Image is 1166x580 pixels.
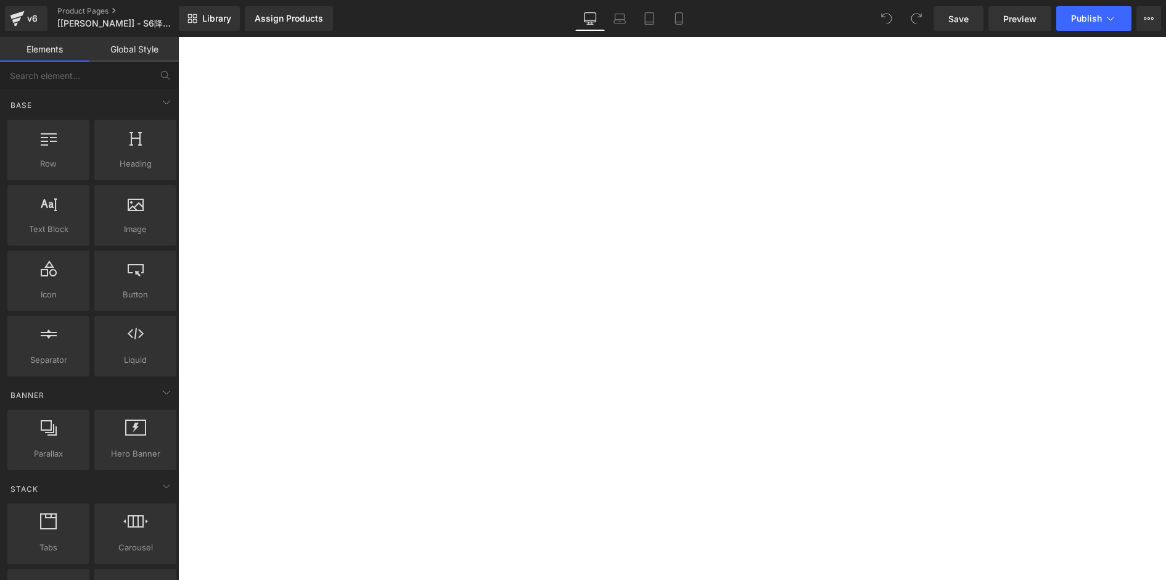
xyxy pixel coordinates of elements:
span: Separator [11,354,86,367]
div: v6 [25,10,40,27]
span: Hero Banner [98,447,173,460]
span: Carousel [98,541,173,554]
span: Base [9,99,33,111]
span: Tabs [11,541,86,554]
span: Heading [98,157,173,170]
span: Button [98,288,173,301]
span: Liquid [98,354,173,367]
span: Stack [9,483,39,495]
span: Banner [9,389,46,401]
a: Product Pages [57,6,199,16]
button: Publish [1056,6,1131,31]
span: Save [948,12,969,25]
span: Text Block [11,223,86,236]
button: Undo [874,6,899,31]
span: [[PERSON_NAME]] - S6降本版 [57,19,175,28]
button: More [1136,6,1161,31]
a: New Library [179,6,240,31]
a: Mobile [664,6,694,31]
div: Assign Products [255,14,323,23]
button: Redo [904,6,929,31]
a: v6 [5,6,47,31]
span: Row [11,157,86,170]
a: Tablet [634,6,664,31]
a: Laptop [605,6,634,31]
a: Global Style [89,37,179,62]
span: Parallax [11,447,86,460]
span: Image [98,223,173,236]
span: Library [202,13,231,24]
span: Preview [1003,12,1037,25]
a: Preview [988,6,1051,31]
span: Publish [1071,14,1102,23]
a: Desktop [575,6,605,31]
span: Icon [11,288,86,301]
